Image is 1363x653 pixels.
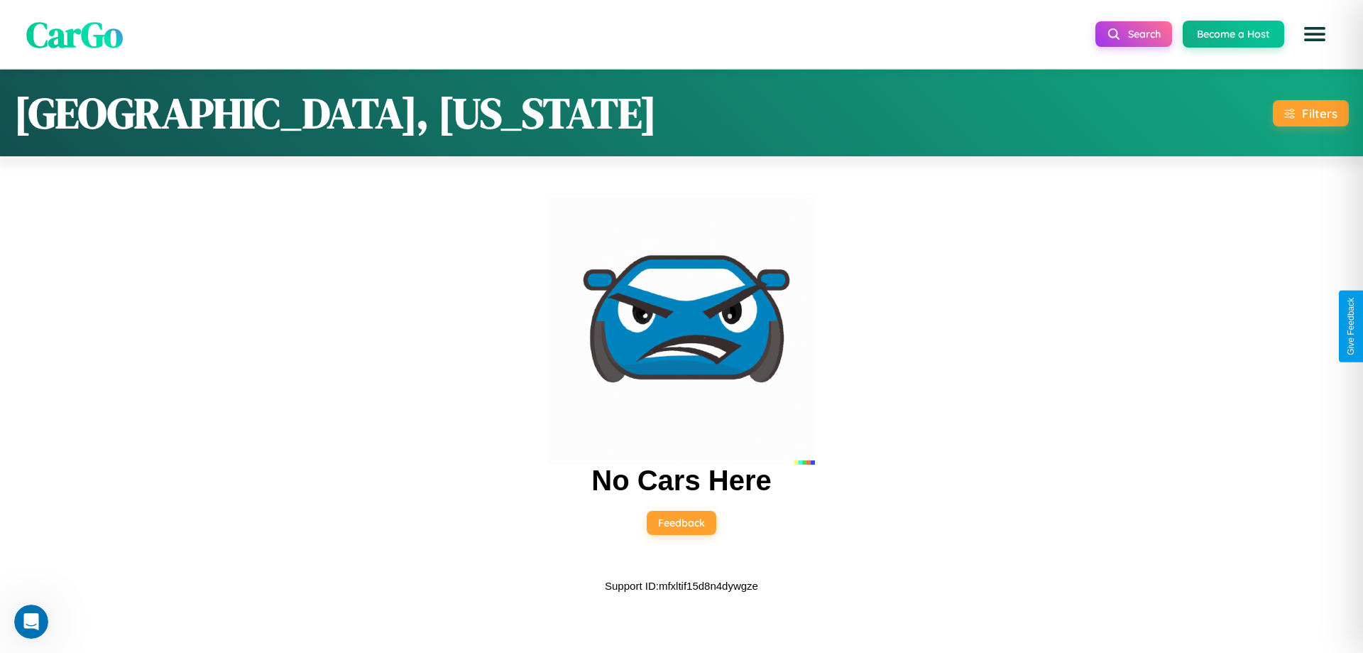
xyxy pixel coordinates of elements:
img: car [548,198,815,465]
h1: [GEOGRAPHIC_DATA], [US_STATE] [14,84,657,142]
iframe: Intercom live chat [14,605,48,639]
div: Give Feedback [1346,298,1356,355]
button: Feedback [647,511,716,535]
button: Become a Host [1183,21,1284,48]
button: Open menu [1295,14,1335,54]
p: Support ID: mfxltif15d8n4dywgze [605,576,758,595]
button: Search [1095,21,1172,47]
h2: No Cars Here [591,465,771,497]
div: Filters [1302,106,1337,121]
span: Search [1128,28,1161,41]
button: Filters [1273,100,1349,126]
span: CarGo [26,9,123,58]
